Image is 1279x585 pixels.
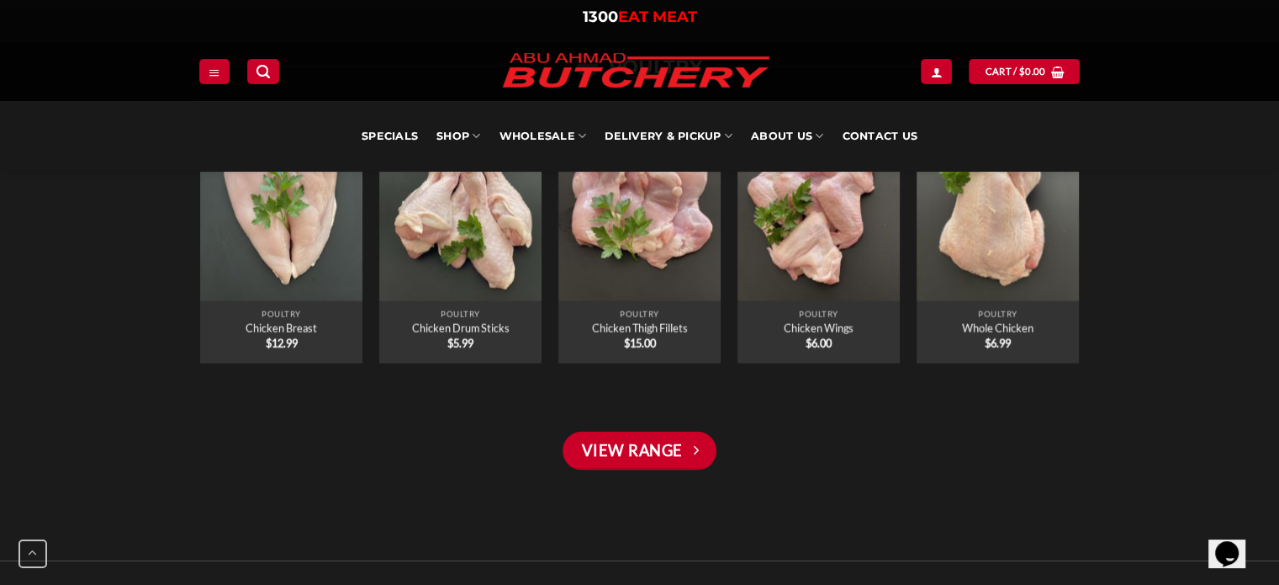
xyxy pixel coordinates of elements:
[746,310,891,319] p: Poultry
[583,8,618,26] span: 1300
[209,310,354,319] p: Poultry
[246,322,317,335] a: Chicken Breast
[842,101,917,172] a: Contact Us
[784,322,854,335] a: Chicken Wings
[921,59,951,83] a: Login
[592,322,688,335] a: Chicken Thigh Fillets
[447,337,453,350] span: $
[985,64,1045,79] span: Cart /
[558,106,721,301] a: Chicken Thigh Fillets
[985,337,991,350] span: $
[558,106,721,301] img: Abu Ahmad Butchery Punchbowl
[563,432,716,471] a: View Range
[1019,66,1046,77] bdi: 0.00
[917,106,1079,301] a: Whole Chicken
[618,8,697,26] span: EAT MEAT
[1208,518,1262,568] iframe: chat widget
[447,337,473,350] bdi: 5.99
[200,106,362,301] img: Abu Ahmad Butchery Punchbowl
[737,106,900,301] img: Abu Ahmad Butchery Punchbowl
[412,322,510,335] a: Chicken Drum Sticks
[737,106,900,301] a: Chicken Wings
[199,59,230,83] a: Menu
[436,101,480,172] a: SHOP
[567,310,712,319] p: Poultry
[18,540,47,568] button: Go to top
[962,322,1033,335] a: Whole Chicken
[806,337,832,350] bdi: 6.00
[917,106,1079,301] img: Abu Ahmad Butchery Punchbowl
[624,337,656,350] bdi: 15.00
[362,101,418,172] a: Specials
[388,310,533,319] p: Poultry
[925,310,1070,319] p: Poultry
[266,337,272,350] span: $
[247,59,279,83] a: Search
[985,337,1011,350] bdi: 6.99
[751,101,823,172] a: About Us
[489,42,783,101] img: Abu Ahmad Butchery
[499,101,586,172] a: Wholesale
[379,106,542,301] a: Chicken Drum Sticks
[379,106,542,301] img: Abu Ahmad Butchery Punchbowl
[1019,64,1025,79] span: $
[605,101,732,172] a: Delivery & Pickup
[200,106,362,301] a: Chicken Breast
[624,337,630,350] span: $
[583,8,697,26] a: 1300EAT MEAT
[266,337,298,350] bdi: 12.99
[969,59,1080,83] a: View cart
[806,337,811,350] span: $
